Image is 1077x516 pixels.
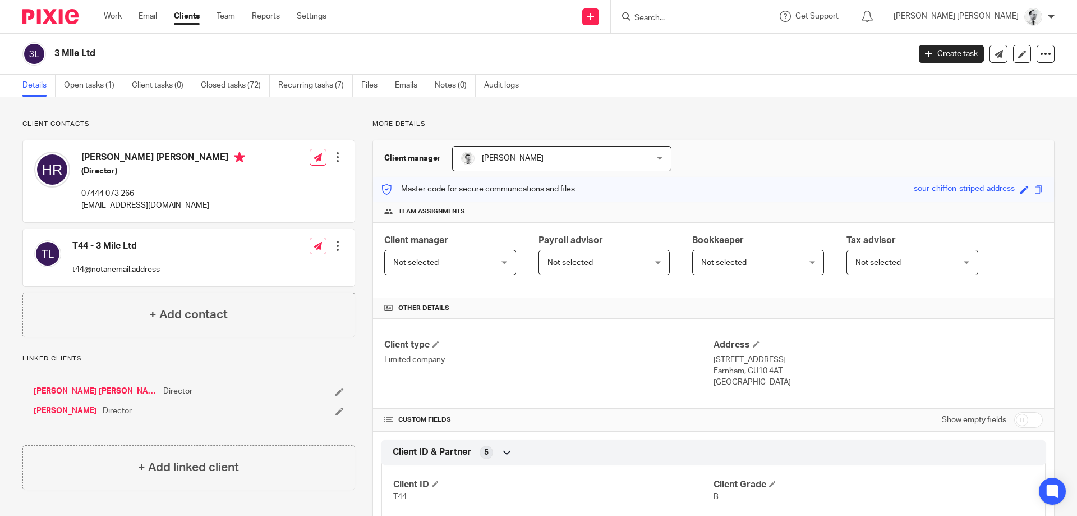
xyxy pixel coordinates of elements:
[942,414,1006,426] label: Show empty fields
[855,259,901,267] span: Not selected
[384,339,714,351] h4: Client type
[914,183,1015,196] div: sour-chiffon-striped-address
[384,415,714,424] h4: CUSTOM FIELDS
[138,459,239,476] h4: + Add linked client
[361,75,386,97] a: Files
[894,11,1019,22] p: [PERSON_NAME] [PERSON_NAME]
[22,354,355,363] p: Linked clients
[149,306,228,323] h4: + Add contact
[81,188,245,199] p: 07444 073 266
[81,200,245,211] p: [EMAIL_ADDRESS][DOMAIN_NAME]
[234,152,245,163] i: Primary
[398,304,449,313] span: Other details
[384,236,448,245] span: Client manager
[72,240,160,252] h4: T44 - 3 Mile Ltd
[64,75,123,97] a: Open tasks (1)
[919,45,984,63] a: Create task
[384,354,714,366] p: Limited company
[252,11,280,22] a: Reports
[395,75,426,97] a: Emails
[72,264,160,275] p: t44@notanemail.address
[633,13,734,24] input: Search
[103,405,132,417] span: Director
[34,240,61,267] img: svg%3E
[81,166,245,177] h5: (Director)
[484,447,489,458] span: 5
[714,354,1043,366] p: [STREET_ADDRESS]
[201,75,270,97] a: Closed tasks (72)
[22,42,46,66] img: svg%3E
[393,493,407,501] span: T44
[795,12,839,20] span: Get Support
[174,11,200,22] a: Clients
[1024,8,1042,26] img: Mass_2025.jpg
[547,259,593,267] span: Not selected
[461,152,475,165] img: Andy_2025.jpg
[34,386,158,397] a: [PERSON_NAME] [PERSON_NAME]
[846,236,896,245] span: Tax advisor
[482,154,544,162] span: [PERSON_NAME]
[714,493,719,501] span: B
[54,48,733,60] h2: 3 Mile Ltd
[139,11,157,22] a: Email
[22,9,79,24] img: Pixie
[435,75,476,97] a: Notes (0)
[163,386,192,397] span: Director
[22,75,56,97] a: Details
[714,377,1043,388] p: [GEOGRAPHIC_DATA]
[701,259,747,267] span: Not selected
[81,152,245,166] h4: [PERSON_NAME] [PERSON_NAME]
[398,207,465,216] span: Team assignments
[372,120,1055,129] p: More details
[278,75,353,97] a: Recurring tasks (7)
[34,405,97,417] a: [PERSON_NAME]
[104,11,122,22] a: Work
[297,11,326,22] a: Settings
[381,184,575,195] p: Master code for secure communications and files
[714,479,1034,491] h4: Client Grade
[714,366,1043,377] p: Farnham, GU10 4AT
[132,75,192,97] a: Client tasks (0)
[484,75,527,97] a: Audit logs
[714,339,1043,351] h4: Address
[217,11,235,22] a: Team
[34,152,70,188] img: svg%3E
[692,236,744,245] span: Bookkeeper
[393,479,714,491] h4: Client ID
[538,236,603,245] span: Payroll advisor
[384,153,441,164] h3: Client manager
[393,259,439,267] span: Not selected
[393,446,471,458] span: Client ID & Partner
[22,120,355,129] p: Client contacts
